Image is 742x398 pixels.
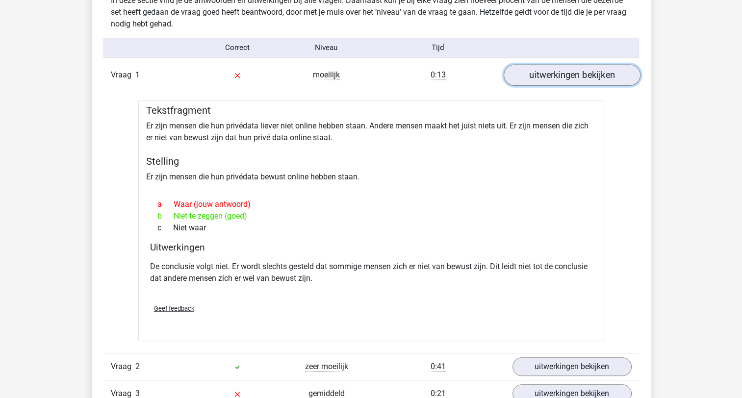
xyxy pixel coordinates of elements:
[282,42,371,53] div: Niveau
[157,210,174,222] span: b
[157,222,173,234] span: c
[512,357,632,376] a: uitwerkingen bekijken
[135,70,140,79] span: 1
[313,70,340,80] span: moeilijk
[305,362,348,372] span: zeer moeilijk
[150,210,592,222] div: Niet te zeggen (goed)
[135,362,140,371] span: 2
[193,42,282,53] div: Correct
[431,362,446,372] span: 0:41
[150,199,592,210] div: Waar (jouw antwoord)
[150,222,592,234] div: Niet waar
[135,389,140,398] span: 3
[150,261,592,284] p: De conclusie volgt niet. Er wordt slechts gesteld dat sommige mensen zich er niet van bewust zijn...
[157,199,174,210] span: a
[154,305,194,312] span: Geef feedback
[146,104,596,116] h5: Tekstfragment
[111,69,135,81] span: Vraag
[146,155,596,167] h5: Stelling
[111,361,135,373] span: Vraag
[503,64,640,86] a: uitwerkingen bekijken
[150,242,592,253] h4: Uitwerkingen
[138,100,604,341] div: Er zijn mensen die hun privédata liever niet online hebben staan. Andere mensen maakt het juist n...
[371,42,505,53] div: Tijd
[431,70,446,80] span: 0:13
